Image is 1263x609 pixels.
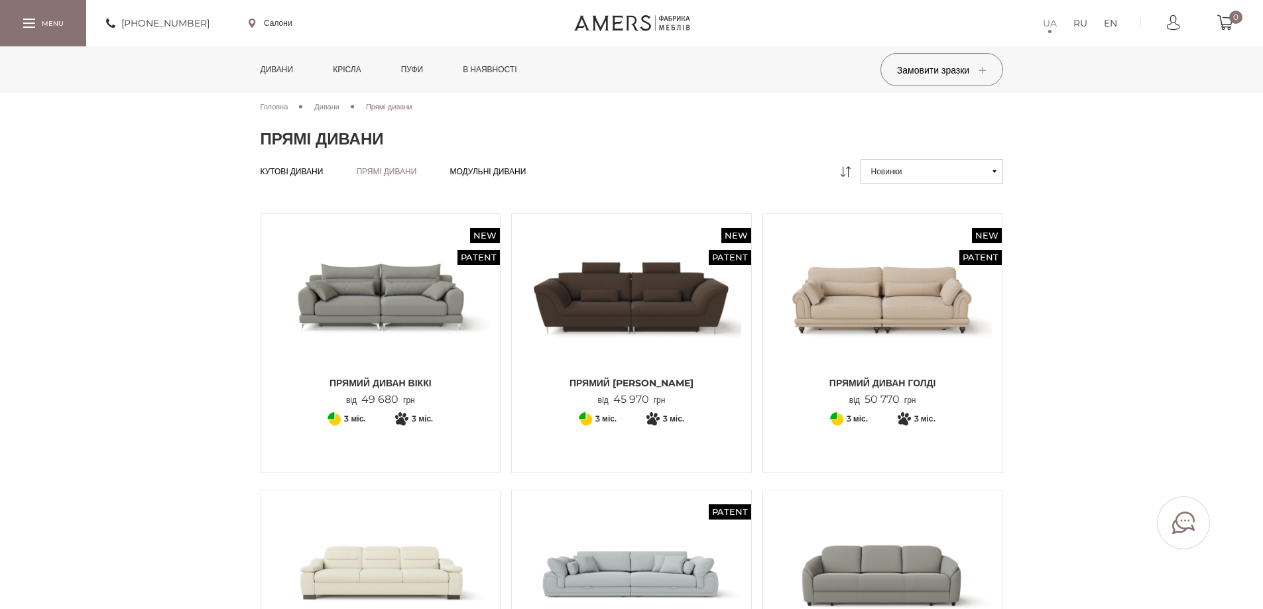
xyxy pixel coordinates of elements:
[914,411,935,427] span: 3 міс.
[663,411,684,427] span: 3 міс.
[721,228,751,243] span: New
[1043,15,1057,31] a: UA
[709,250,751,265] span: Patent
[453,46,526,93] a: в наявності
[847,411,868,427] span: 3 міс.
[314,101,339,113] a: Дивани
[595,411,617,427] span: 3 міс.
[522,224,741,406] a: New Patent Прямий Диван Грейсі Прямий Диван Грейсі Прямий [PERSON_NAME] від45 970грн
[773,376,992,390] span: Прямий диван ГОЛДІ
[357,393,403,406] span: 49 680
[709,504,751,520] span: Patent
[323,46,371,93] a: Крісла
[314,102,339,111] span: Дивани
[1229,11,1242,24] span: 0
[271,224,491,406] a: New Patent Прямий диван ВІККІ Прямий диван ВІККІ Прямий диван ВІККІ від49 680грн
[773,224,992,406] a: New Patent Прямий диван ГОЛДІ Прямий диван ГОЛДІ Прямий диван ГОЛДІ від50 770грн
[391,46,434,93] a: Пуфи
[849,394,916,406] p: від грн
[261,129,1003,149] h1: Прямі дивани
[346,394,415,406] p: від грн
[344,411,365,427] span: 3 міс.
[251,46,304,93] a: Дивани
[598,394,666,406] p: від грн
[1104,15,1117,31] a: EN
[860,393,904,406] span: 50 770
[450,166,526,177] a: Модульні дивани
[261,101,288,113] a: Головна
[972,228,1002,243] span: New
[261,102,288,111] span: Головна
[106,15,210,31] a: [PHONE_NUMBER]
[249,17,292,29] a: Салони
[261,166,324,177] a: Кутові дивани
[271,376,491,390] span: Прямий диван ВІККІ
[522,376,741,390] span: Прямий [PERSON_NAME]
[457,250,500,265] span: Patent
[880,53,1003,86] button: Замовити зразки
[861,159,1003,184] button: Новинки
[412,411,433,427] span: 3 міс.
[470,228,500,243] span: New
[959,250,1002,265] span: Patent
[1073,15,1087,31] a: RU
[897,64,986,76] span: Замовити зразки
[609,393,654,406] span: 45 970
